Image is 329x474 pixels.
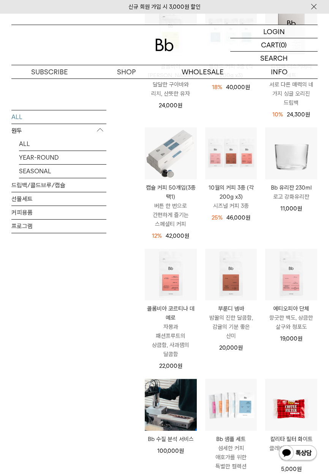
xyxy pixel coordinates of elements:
span: 22,000 [159,363,182,369]
a: Bb 수질 분석 서비스 [145,435,197,444]
span: 20,000 [219,344,243,351]
span: 원 [177,102,182,109]
p: WHOLESALE [164,65,241,78]
a: Bb 유리잔 230ml 로고 강화유리잔 [265,183,317,201]
span: 원 [179,447,184,454]
p: 클레버/칼리타 전용 종이 필터 [265,444,317,462]
a: 커피용품 [11,206,106,219]
span: 원 [184,232,189,239]
span: 원 [297,335,302,342]
img: 콜롬비아 코르티나 데 예로 [145,249,197,301]
img: 에티오피아 단체 [265,249,317,301]
img: Bb 유리잔 230ml [265,127,317,179]
span: 40,000 [226,84,250,91]
img: 카카오톡 채널 1:1 채팅 버튼 [278,444,318,463]
a: 프로그램 [11,220,106,233]
a: CART (0) [230,38,318,52]
a: 콜롬비아 [PERSON_NAME] 달달한 구아바와 리치, 산뜻한 유자 [145,62,197,98]
img: 부룬디 넴바 [205,249,257,301]
div: 18% [212,83,222,92]
span: 원 [177,363,182,369]
p: 로고 강화유리잔 [265,192,317,201]
span: 원 [297,205,302,212]
p: Bb 유리잔 230ml [265,183,317,192]
a: SUBSCRIBE [11,65,88,78]
p: 향긋한 백도, 상큼한 살구와 청포도 [265,313,317,331]
span: 5,000 [281,466,302,472]
p: 섬세한 커피 애호가를 위한 특별한 컬렉션 [205,444,257,471]
a: 드립백/콜드브루/캡슐 [11,179,106,192]
p: SEARCH [260,52,288,65]
p: INFO [241,65,318,78]
p: 시즈널 커피 3종 [205,201,257,210]
a: SHOP [88,65,165,78]
a: 드립백 디스커버리 세트 서로 다른 매력의 네 가지 싱글 오리진 드립백 [265,62,317,107]
span: 100,000 [157,447,184,454]
p: 밤꿀의 진한 달콤함, 감귤의 기분 좋은 산미 [205,313,257,341]
img: 10월의 커피 3종 (각 200g x3) [205,127,257,179]
span: 원 [245,214,250,221]
span: 원 [297,466,302,472]
span: 원 [245,84,250,91]
p: 버튼 한 번으로 간편하게 즐기는 스페셜티 커피 [145,201,197,229]
span: 24,300 [287,111,310,118]
img: Bb 샘플 세트 [205,379,257,431]
a: ALL [11,110,106,124]
p: CART [261,38,279,51]
span: 원 [305,111,310,118]
img: 로고 [155,39,174,51]
a: Bb 샘플 세트 섬세한 커피 애호가를 위한 특별한 컬렉션 [205,435,257,471]
a: SEASONAL [19,165,106,178]
img: 캡슐 커피 50개입(3종 택1) [145,127,197,179]
a: 10월의 커피 3종 (각 200g x3) 시즈널 커피 3종 [205,183,257,210]
a: 선물세트 [11,192,106,206]
p: 자몽과 패션프루트의 상큼함, 사과잼의 달콤함 [145,322,197,359]
p: 칼리타 필터 화이트 [265,435,317,444]
span: 42,000 [166,232,189,239]
p: (0) [279,38,287,51]
a: 캡슐 커피 50개입(3종 택1) 버튼 한 번으로 간편하게 즐기는 스페셜티 커피 [145,183,197,229]
img: 칼리타 필터 화이트 [265,379,317,431]
span: 46,000 [226,214,250,221]
a: YEAR-ROUND [19,151,106,164]
div: 12% [152,231,162,240]
p: 달달한 구아바와 리치, 산뜻한 유자 [145,80,197,98]
span: 11,000 [280,205,302,212]
a: 부룬디 넴바 밤꿀의 진한 달콤함, 감귤의 기분 좋은 산미 [205,304,257,341]
a: 콜롬비아 코르티나 데 예로 자몽과 패션프루트의 상큼함, 사과잼의 달콤함 [145,304,197,359]
p: 콜롬비아 코르티나 데 예로 [145,304,197,322]
p: LOGIN [263,25,285,38]
p: Bb 샘플 세트 [205,435,257,444]
a: 칼리타 필터 화이트 클레버/칼리타 전용 종이 필터 [265,435,317,462]
img: Bb 수질 분석 서비스 [145,379,197,431]
p: 에티오피아 단체 [265,304,317,313]
p: 캡슐 커피 50개입(3종 택1) [145,183,197,201]
p: 서로 다른 매력의 네 가지 싱글 오리진 드립백 [265,80,317,107]
a: 신규 회원 가입 시 3,000원 할인 [128,3,201,10]
p: 부룬디 넴바 [205,304,257,313]
span: 24,000 [159,102,182,109]
span: 19,000 [280,335,302,342]
a: ALL [19,137,106,151]
span: 원 [238,344,243,351]
p: 원두 [11,124,106,138]
a: LOGIN [230,25,318,38]
div: 10% [272,110,283,119]
div: 25% [212,213,223,222]
p: 10월의 커피 3종 (각 200g x3) [205,183,257,201]
a: 에티오피아 단체 향긋한 백도, 상큼한 살구와 청포도 [265,304,317,331]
